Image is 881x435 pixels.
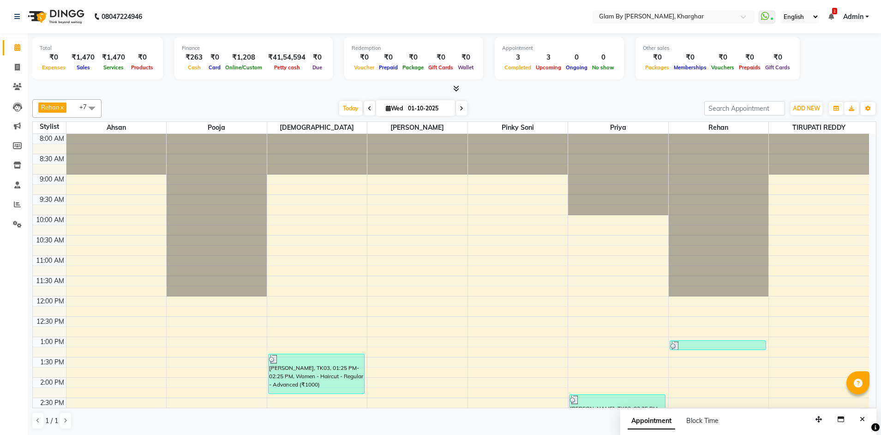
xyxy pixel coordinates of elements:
[377,64,400,71] span: Prepaid
[34,276,66,286] div: 11:30 AM
[34,256,66,266] div: 11:00 AM
[737,52,763,63] div: ₹0
[563,52,590,63] div: 0
[671,52,709,63] div: ₹0
[38,154,66,164] div: 8:30 AM
[455,64,476,71] span: Wallet
[384,105,405,112] span: Wed
[40,52,68,63] div: ₹0
[670,341,766,350] div: kunal zeal car, TK02, 01:05 PM-01:20 PM, [PERSON_NAME] styling (₹250)
[590,52,617,63] div: 0
[206,52,223,63] div: ₹0
[68,52,98,63] div: ₹1,470
[843,12,863,22] span: Admin
[60,103,64,111] a: x
[182,52,206,63] div: ₹263
[339,101,362,115] span: Today
[79,103,94,110] span: +7
[400,64,426,71] span: Package
[468,122,568,133] span: pinky soni
[828,12,834,21] a: 2
[563,64,590,71] span: Ongoing
[455,52,476,63] div: ₹0
[267,122,367,133] span: [DEMOGRAPHIC_DATA]
[590,64,617,71] span: No show
[352,64,377,71] span: Voucher
[272,64,302,71] span: Petty cash
[223,64,264,71] span: Online/Custom
[35,317,66,326] div: 12:30 PM
[352,44,476,52] div: Redemption
[763,52,792,63] div: ₹0
[269,354,364,393] div: [PERSON_NAME], TK03, 01:25 PM-02:25 PM, Women - Haircut - Regular - Advanced (₹1000)
[643,44,792,52] div: Other sales
[45,416,58,426] span: 1 / 1
[38,357,66,367] div: 1:30 PM
[377,52,400,63] div: ₹0
[38,337,66,347] div: 1:00 PM
[769,122,869,133] span: TIRUPATI REDDY
[66,122,167,133] span: Ahsan
[400,52,426,63] div: ₹0
[34,236,66,245] div: 10:30 AM
[405,102,451,115] input: 2025-10-01
[167,122,267,133] span: Pooja
[793,105,820,112] span: ADD NEW
[669,122,769,133] span: Rehan
[704,101,785,115] input: Search Appointment
[686,417,719,425] span: Block Time
[74,64,92,71] span: Sales
[40,64,68,71] span: Expenses
[791,102,822,115] button: ADD NEW
[671,64,709,71] span: Memberships
[129,52,156,63] div: ₹0
[569,395,665,414] div: [PERSON_NAME], TK03, 02:25 PM-02:55 PM, Upperlips/ chin (₹50),Eyebrow (₹100)
[206,64,223,71] span: Card
[38,175,66,184] div: 9:00 AM
[223,52,264,63] div: ₹1,208
[38,398,66,408] div: 2:30 PM
[533,64,563,71] span: Upcoming
[643,52,671,63] div: ₹0
[502,52,533,63] div: 3
[102,4,142,30] b: 08047224946
[38,195,66,205] div: 9:30 AM
[98,52,129,63] div: ₹1,470
[33,122,66,132] div: Stylist
[709,52,737,63] div: ₹0
[182,44,325,52] div: Finance
[38,378,66,387] div: 2:00 PM
[186,64,203,71] span: Cash
[842,398,872,426] iframe: chat widget
[38,134,66,144] div: 8:00 AM
[40,44,156,52] div: Total
[533,52,563,63] div: 3
[101,64,126,71] span: Services
[24,4,87,30] img: logo
[426,64,455,71] span: Gift Cards
[35,296,66,306] div: 12:00 PM
[832,8,837,14] span: 2
[34,215,66,225] div: 10:00 AM
[310,64,324,71] span: Due
[426,52,455,63] div: ₹0
[502,64,533,71] span: Completed
[352,52,377,63] div: ₹0
[367,122,467,133] span: [PERSON_NAME]
[643,64,671,71] span: Packages
[737,64,763,71] span: Prepaids
[129,64,156,71] span: Products
[709,64,737,71] span: Vouchers
[763,64,792,71] span: Gift Cards
[41,103,60,111] span: Rehan
[568,122,668,133] span: priya
[502,44,617,52] div: Appointment
[309,52,325,63] div: ₹0
[628,413,675,429] span: Appointment
[264,52,309,63] div: ₹41,54,594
